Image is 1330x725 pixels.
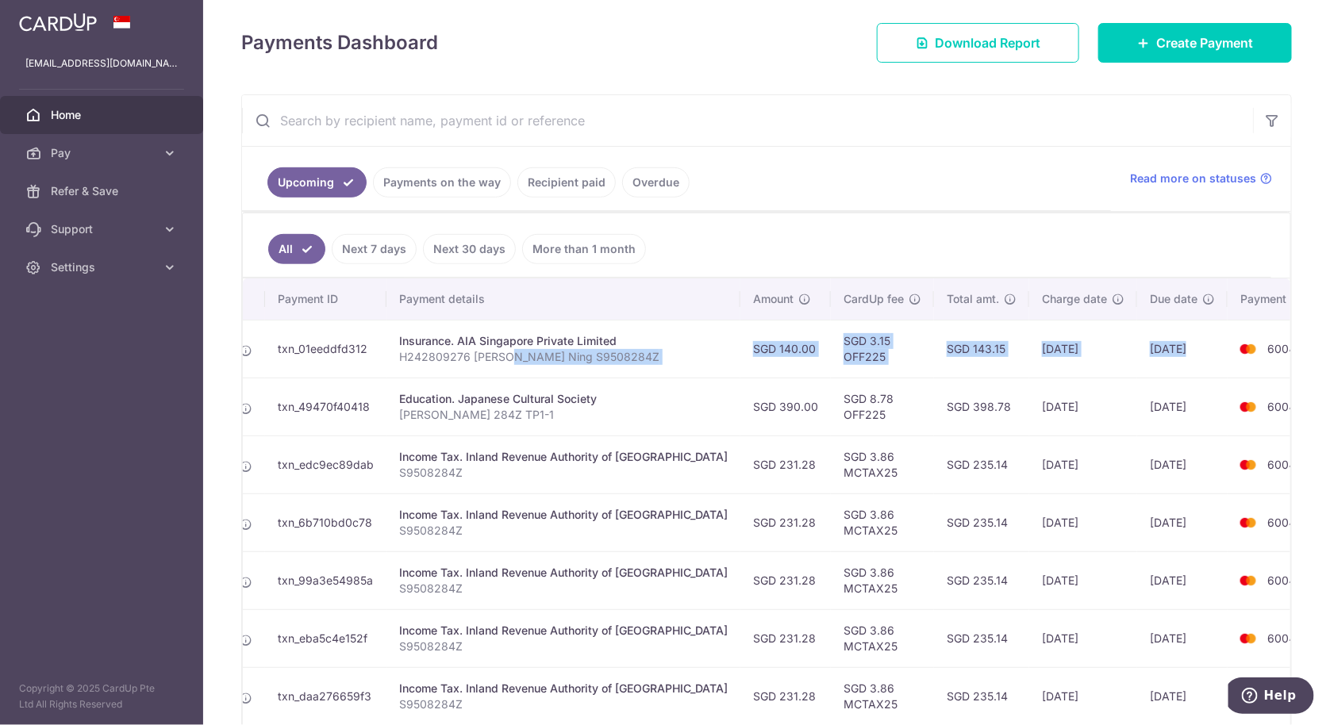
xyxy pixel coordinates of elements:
td: SGD 3.86 MCTAX25 [831,493,934,551]
a: Next 30 days [423,234,516,264]
td: [DATE] [1137,551,1228,609]
td: [DATE] [1029,493,1137,551]
td: SGD 235.14 [934,493,1029,551]
td: [DATE] [1137,667,1228,725]
span: 6004 [1267,342,1296,355]
a: Upcoming [267,167,367,198]
td: txn_eba5c4e152f [265,609,386,667]
span: Support [51,221,156,237]
td: SGD 140.00 [740,320,831,378]
td: [DATE] [1137,435,1228,493]
a: Overdue [622,167,690,198]
span: Create Payment [1156,33,1253,52]
span: 6004 [1267,573,1296,587]
td: SGD 235.14 [934,609,1029,667]
p: S9508284Z [399,639,728,654]
th: Payment ID [265,278,386,320]
a: All [268,234,325,264]
div: Income Tax. Inland Revenue Authority of [GEOGRAPHIC_DATA] [399,565,728,581]
p: S9508284Z [399,696,728,712]
span: Charge date [1042,291,1107,307]
img: CardUp [19,13,97,32]
td: txn_99a3e54985a [265,551,386,609]
td: [DATE] [1029,609,1137,667]
h4: Payments Dashboard [241,29,438,57]
div: Income Tax. Inland Revenue Authority of [GEOGRAPHIC_DATA] [399,623,728,639]
iframe: Opens a widget where you can find more information [1228,677,1314,717]
div: Education. Japanese Cultural Society [399,391,728,407]
td: SGD 3.86 MCTAX25 [831,435,934,493]
td: [DATE] [1029,320,1137,378]
a: Recipient paid [517,167,616,198]
td: txn_daa276659f3 [265,667,386,725]
a: Read more on statuses [1130,171,1272,186]
a: Download Report [877,23,1079,63]
td: [DATE] [1137,378,1228,435]
img: Bank Card [1232,397,1264,416]
a: Create Payment [1098,23,1292,63]
span: Total amt. [947,291,999,307]
td: SGD 390.00 [740,378,831,435]
img: Bank Card [1232,455,1264,474]
span: Settings [51,259,156,275]
td: SGD 235.14 [934,551,1029,609]
td: SGD 3.86 MCTAX25 [831,551,934,609]
td: [DATE] [1029,667,1137,725]
img: Bank Card [1232,571,1264,590]
td: SGD 235.14 [934,667,1029,725]
img: Bank Card [1232,513,1264,532]
td: SGD 3.86 MCTAX25 [831,667,934,725]
a: More than 1 month [522,234,646,264]
span: Home [51,107,156,123]
p: [PERSON_NAME] 284Z TP1-1 [399,407,728,423]
div: Insurance. AIA Singapore Private Limited [399,333,728,349]
a: Next 7 days [332,234,417,264]
span: Due date [1150,291,1197,307]
td: SGD 231.28 [740,493,831,551]
td: SGD 231.28 [740,551,831,609]
a: Payments on the way [373,167,511,198]
p: S9508284Z [399,581,728,596]
input: Search by recipient name, payment id or reference [242,95,1253,146]
div: Income Tax. Inland Revenue Authority of [GEOGRAPHIC_DATA] [399,681,728,696]
p: H242809276 [PERSON_NAME] Ning S9508284Z [399,349,728,365]
td: [DATE] [1029,551,1137,609]
td: txn_6b710bd0c78 [265,493,386,551]
p: [EMAIL_ADDRESS][DOMAIN_NAME] [25,56,178,71]
span: CardUp fee [844,291,904,307]
div: Income Tax. Inland Revenue Authority of [GEOGRAPHIC_DATA] [399,449,728,465]
td: SGD 3.86 MCTAX25 [831,609,934,667]
img: Bank Card [1232,629,1264,648]
td: [DATE] [1029,378,1137,435]
p: S9508284Z [399,465,728,481]
td: [DATE] [1137,320,1228,378]
p: S9508284Z [399,523,728,539]
span: 6004 [1267,631,1296,645]
td: SGD 235.14 [934,435,1029,493]
td: [DATE] [1137,493,1228,551]
span: 6004 [1267,400,1296,413]
span: Download Report [935,33,1040,52]
td: txn_01eeddfd312 [265,320,386,378]
td: SGD 231.28 [740,667,831,725]
th: Payment details [386,278,740,320]
td: txn_edc9ec89dab [265,435,386,493]
td: SGD 231.28 [740,609,831,667]
span: Amount [753,291,794,307]
td: SGD 3.15 OFF225 [831,320,934,378]
span: 6004 [1267,458,1296,471]
td: txn_49470f40418 [265,378,386,435]
span: Read more on statuses [1130,171,1256,186]
td: [DATE] [1029,435,1137,493]
img: Bank Card [1232,339,1264,359]
td: SGD 8.78 OFF225 [831,378,934,435]
span: 6004 [1267,516,1296,529]
span: Pay [51,145,156,161]
td: [DATE] [1137,609,1228,667]
span: Refer & Save [51,183,156,199]
td: SGD 143.15 [934,320,1029,378]
td: SGD 231.28 [740,435,831,493]
td: SGD 398.78 [934,378,1029,435]
div: Income Tax. Inland Revenue Authority of [GEOGRAPHIC_DATA] [399,507,728,523]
